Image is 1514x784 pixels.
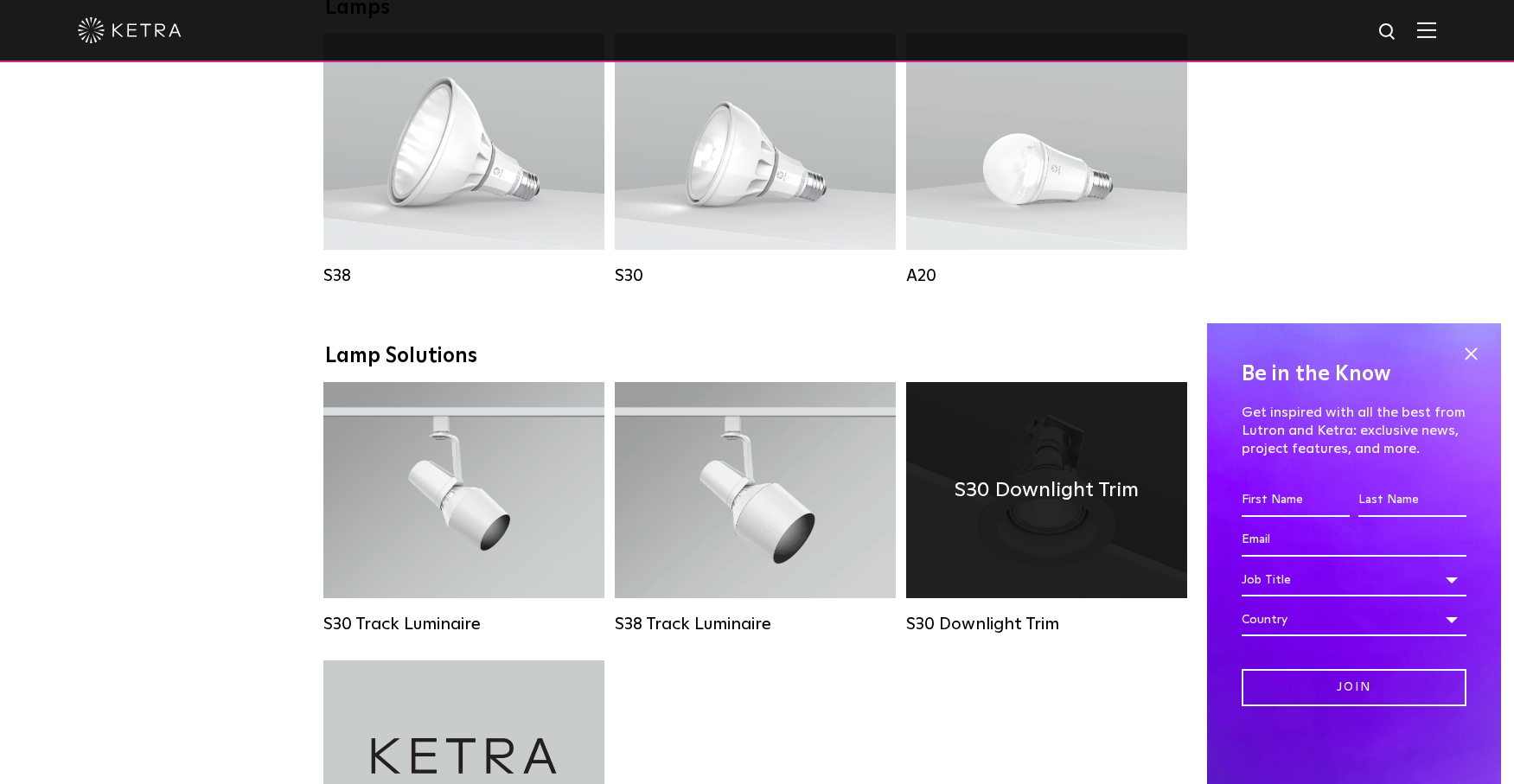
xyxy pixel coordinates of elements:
h4: Be in the Know [1242,358,1466,391]
img: search icon [1377,22,1399,43]
div: Lamp Solutions [325,344,1190,369]
div: Job Title [1242,564,1466,596]
a: S30 Track Luminaire Lumen Output:1100Colors:White / BlackBeam Angles:15° / 25° / 40° / 60° / 90°W... [323,382,604,634]
input: Email [1242,524,1466,557]
input: Join [1242,669,1466,706]
div: S30 Track Luminaire [323,614,604,634]
input: First Name [1242,484,1350,517]
h4: S30 Downlight Trim [955,474,1139,507]
div: S38 [323,265,604,286]
a: S30 Lumen Output:1100Colors:White / BlackBase Type:E26 Edison Base / GU24Beam Angles:15° / 25° / ... [615,34,896,286]
div: A20 [906,265,1187,286]
a: S38 Lumen Output:1100Colors:White / BlackBase Type:E26 Edison Base / GU24Beam Angles:10° / 25° / ... [323,34,604,286]
a: S30 Downlight Trim S30 Downlight Trim [906,382,1187,634]
div: Country [1242,603,1466,636]
a: S38 Track Luminaire Lumen Output:1100Colors:White / BlackBeam Angles:10° / 25° / 40° / 60°Wattage... [615,382,896,634]
img: ketra-logo-2019-white [78,17,182,43]
a: A20 Lumen Output:600 / 800Colors:White / BlackBase Type:E26 Edison Base / GU24Beam Angles:Omni-Di... [906,34,1187,286]
div: S30 [615,265,896,286]
p: Get inspired with all the best from Lutron and Ketra: exclusive news, project features, and more. [1242,404,1466,457]
div: S38 Track Luminaire [615,614,896,634]
img: Hamburger%20Nav.svg [1417,22,1436,38]
input: Last Name [1358,484,1466,517]
div: S30 Downlight Trim [906,614,1187,634]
